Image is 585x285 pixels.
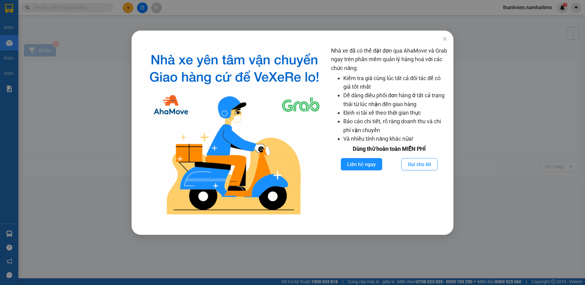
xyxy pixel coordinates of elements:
button: Gọi cho tôi [401,158,438,170]
li: Kiểm tra giá cùng lúc tất cả đối tác để có giá tốt nhất [343,74,447,91]
li: Dễ dàng điều phối đơn hàng ở tất cả trạng thái từ lúc nhận đến giao hàng [343,91,447,109]
div: Dùng thử hoàn toàn MIỄN PHÍ [331,145,447,153]
span: Gọi cho tôi [408,161,431,168]
button: Close [436,31,453,48]
li: Và nhiều tính năng khác nữa! [343,135,447,143]
li: Định vị tài xế theo thời gian thực [343,109,447,117]
span: close [442,36,447,41]
img: logo [143,46,326,220]
span: Liên hệ ngay [347,161,376,168]
li: Báo cáo chi tiết, rõ ràng doanh thu và chi phí vận chuyển [343,117,447,135]
button: Liên hệ ngay [341,158,382,170]
div: Nhà xe đã có thể đặt đơn qua AhaMove và Grab ngay trên phần mềm quản lý hàng hoá với các chức năng: [331,46,447,220]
